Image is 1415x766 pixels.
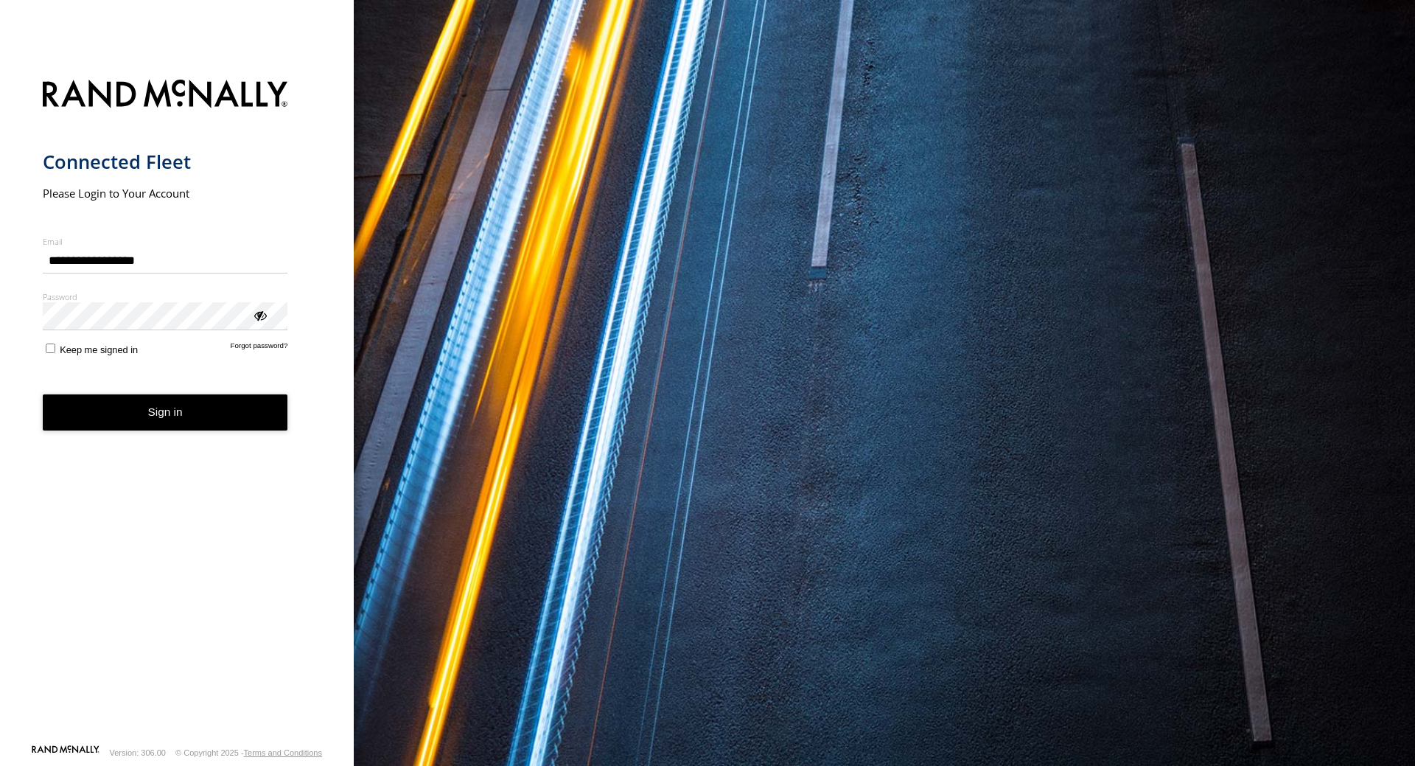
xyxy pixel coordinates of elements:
[43,236,288,247] label: Email
[32,745,99,760] a: Visit our Website
[46,344,55,353] input: Keep me signed in
[231,341,288,355] a: Forgot password?
[43,71,312,744] form: main
[43,394,288,431] button: Sign in
[110,748,166,757] div: Version: 306.00
[43,291,288,302] label: Password
[244,748,322,757] a: Terms and Conditions
[175,748,322,757] div: © Copyright 2025 -
[252,307,267,322] div: ViewPassword
[43,77,288,114] img: Rand McNally
[43,150,288,174] h1: Connected Fleet
[60,344,138,355] span: Keep me signed in
[43,186,288,201] h2: Please Login to Your Account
